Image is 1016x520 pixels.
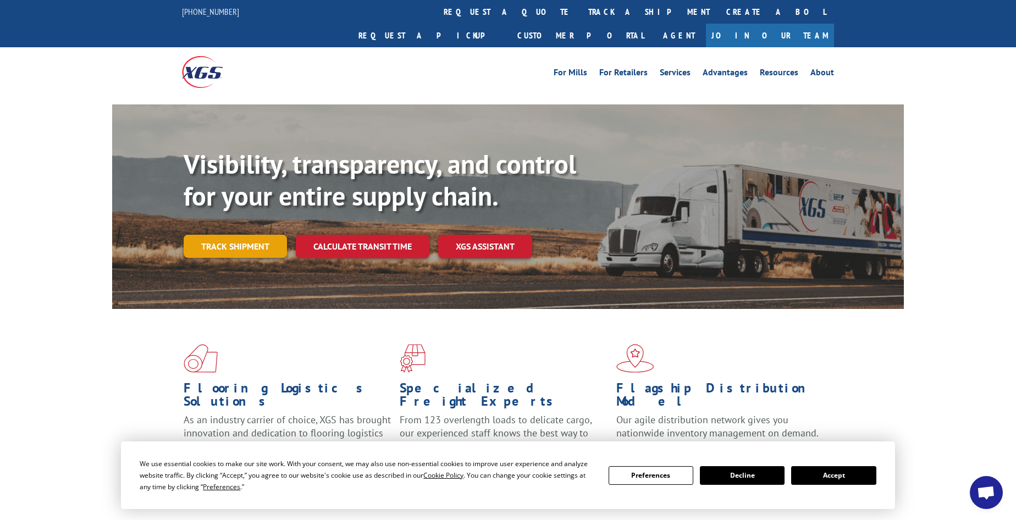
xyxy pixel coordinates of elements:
a: Agent [652,24,706,47]
button: Decline [700,466,785,485]
a: Services [660,68,691,80]
img: xgs-icon-flagship-distribution-model-red [616,344,654,373]
div: Cookie Consent Prompt [121,441,895,509]
span: As an industry carrier of choice, XGS has brought innovation and dedication to flooring logistics... [184,413,391,452]
a: Resources [760,68,798,80]
button: Accept [791,466,876,485]
a: [PHONE_NUMBER] [182,6,239,17]
p: From 123 overlength loads to delicate cargo, our experienced staff knows the best way to move you... [400,413,608,462]
b: Visibility, transparency, and control for your entire supply chain. [184,147,576,213]
a: Join Our Team [706,24,834,47]
a: Advantages [703,68,748,80]
a: Customer Portal [509,24,652,47]
a: Calculate transit time [296,235,429,258]
a: For Mills [554,68,587,80]
h1: Flagship Distribution Model [616,381,824,413]
div: We use essential cookies to make our site work. With your consent, we may also use non-essential ... [140,458,595,493]
h1: Flooring Logistics Solutions [184,381,391,413]
a: Request a pickup [350,24,509,47]
img: xgs-icon-total-supply-chain-intelligence-red [184,344,218,373]
h1: Specialized Freight Experts [400,381,608,413]
span: Preferences [203,482,240,491]
img: xgs-icon-focused-on-flooring-red [400,344,426,373]
button: Preferences [609,466,693,485]
a: About [810,68,834,80]
span: Our agile distribution network gives you nationwide inventory management on demand. [616,413,819,439]
div: Open chat [970,476,1003,509]
span: Cookie Policy [423,471,463,480]
a: Track shipment [184,235,287,258]
a: XGS ASSISTANT [438,235,532,258]
a: For Retailers [599,68,648,80]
